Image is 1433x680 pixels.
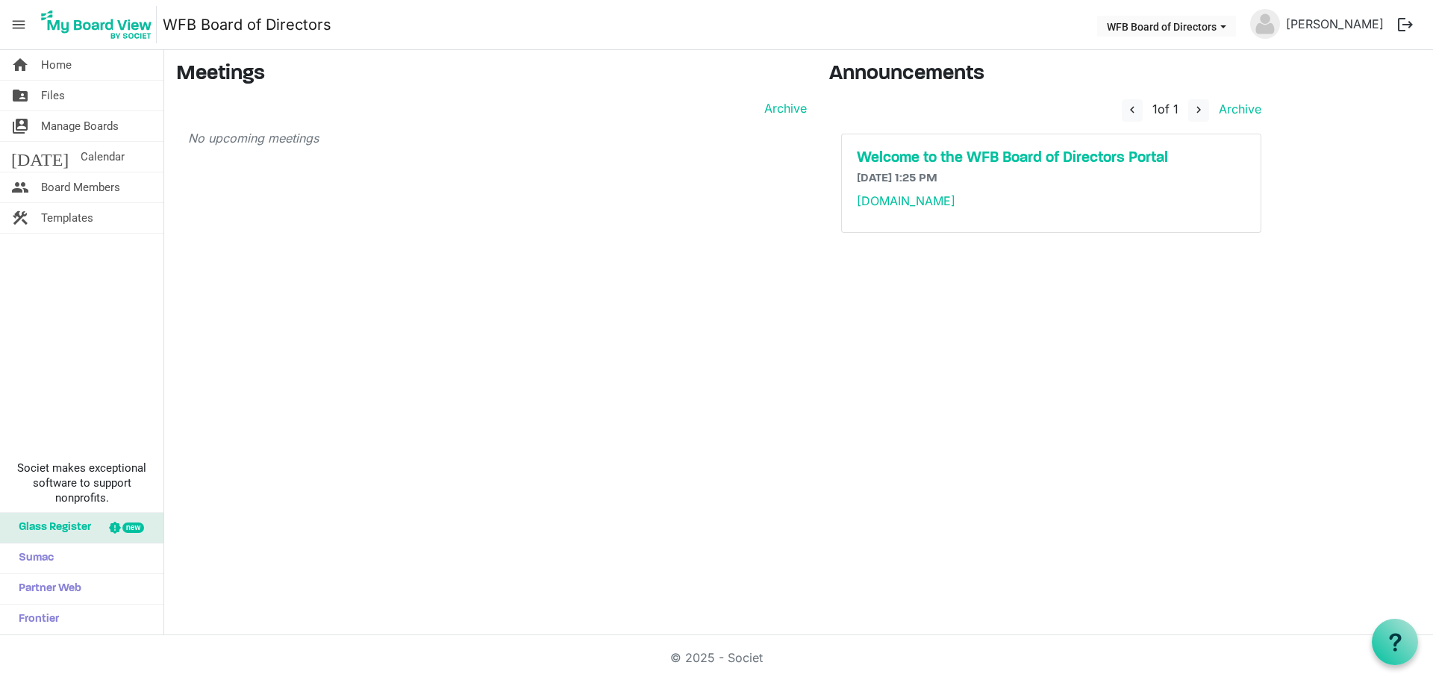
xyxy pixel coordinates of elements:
a: WFB Board of Directors [163,10,331,40]
a: Archive [758,99,807,117]
a: [DOMAIN_NAME] [857,193,955,208]
a: Welcome to the WFB Board of Directors Portal [857,149,1246,167]
span: Sumac [11,543,54,573]
span: Partner Web [11,574,81,604]
span: Glass Register [11,513,91,543]
a: Archive [1213,102,1261,116]
span: 1 [1152,102,1158,116]
a: © 2025 - Societ [670,650,763,665]
span: switch_account [11,111,29,141]
span: Home [41,50,72,80]
span: Files [41,81,65,110]
span: home [11,50,29,80]
span: of 1 [1152,102,1178,116]
a: [PERSON_NAME] [1280,9,1390,39]
h3: Announcements [829,62,1273,87]
img: no-profile-picture.svg [1250,9,1280,39]
span: navigate_before [1126,103,1139,116]
span: Templates [41,203,93,233]
span: people [11,172,29,202]
span: folder_shared [11,81,29,110]
span: [DATE] [11,142,69,172]
span: [DATE] 1:25 PM [857,172,937,184]
button: WFB Board of Directors dropdownbutton [1097,16,1236,37]
span: Societ makes exceptional software to support nonprofits. [7,461,157,505]
button: navigate_before [1122,99,1143,122]
span: Frontier [11,605,59,634]
span: Board Members [41,172,120,202]
span: construction [11,203,29,233]
span: menu [4,10,33,39]
div: new [122,523,144,533]
button: navigate_next [1188,99,1209,122]
span: Manage Boards [41,111,119,141]
p: No upcoming meetings [188,129,807,147]
button: logout [1390,9,1421,40]
h3: Meetings [176,62,807,87]
span: Calendar [81,142,125,172]
a: My Board View Logo [37,6,163,43]
img: My Board View Logo [37,6,157,43]
span: navigate_next [1192,103,1205,116]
